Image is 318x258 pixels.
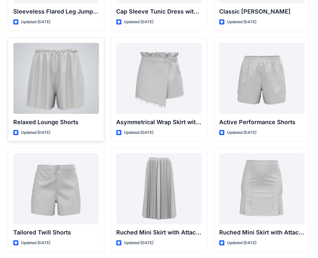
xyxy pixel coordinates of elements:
[116,43,202,114] a: Asymmetrical Wrap Skirt with Ruffle Waist
[124,129,153,136] p: Updated [DATE]
[219,7,305,16] p: Classic [PERSON_NAME]
[227,240,256,246] p: Updated [DATE]
[219,153,305,224] a: Ruched Mini Skirt with Attached Draped Panel
[116,118,202,127] p: Asymmetrical Wrap Skirt with Ruffle Waist
[219,43,305,114] a: Active Performance Shorts
[219,228,305,237] p: Ruched Mini Skirt with Attached Draped Panel
[21,19,50,25] p: Updated [DATE]
[13,7,99,16] p: Sleeveless Flared Leg Jumpsuit
[13,118,99,127] p: Relaxed Lounge Shorts
[227,129,256,136] p: Updated [DATE]
[219,118,305,127] p: Active Performance Shorts
[124,19,153,25] p: Updated [DATE]
[116,153,202,224] a: Ruched Mini Skirt with Attached Draped Panel
[21,240,50,246] p: Updated [DATE]
[13,43,99,114] a: Relaxed Lounge Shorts
[21,129,50,136] p: Updated [DATE]
[116,7,202,16] p: Cap Sleeve Tunic Dress with Belt
[13,228,99,237] p: Tailored Twill Shorts
[227,19,256,25] p: Updated [DATE]
[124,240,153,246] p: Updated [DATE]
[116,228,202,237] p: Ruched Mini Skirt with Attached Draped Panel
[13,153,99,224] a: Tailored Twill Shorts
